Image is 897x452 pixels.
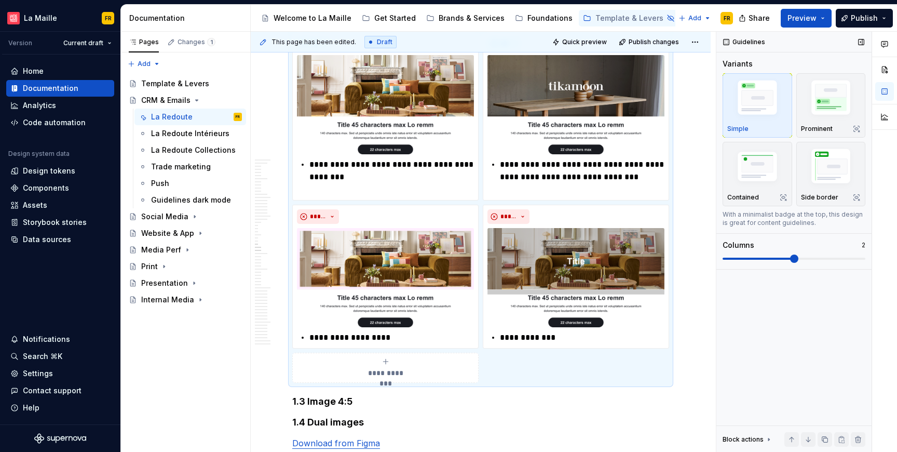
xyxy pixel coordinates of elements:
[125,75,246,308] div: Page tree
[723,432,773,447] div: Block actions
[34,433,86,444] svg: Supernova Logo
[24,13,57,23] div: La Maille
[292,416,669,429] h4: 1.4 Dual images
[125,275,246,291] a: Presentation
[134,192,246,208] a: Guidelines dark mode
[138,60,151,68] span: Add
[723,59,753,69] div: Variants
[151,178,169,189] div: Push
[23,100,56,111] div: Analytics
[579,10,679,26] a: Template & Levers
[125,57,164,71] button: Add
[207,38,215,46] span: 1
[129,13,246,23] div: Documentation
[23,234,71,245] div: Data sources
[6,331,114,348] button: Notifications
[125,258,246,275] a: Print
[527,13,573,23] div: Foundations
[801,193,838,202] p: Side border
[723,142,792,206] button: placeholderContained
[377,38,392,46] span: Draft
[141,295,194,305] div: Internal Media
[6,231,114,248] a: Data sources
[749,13,770,23] span: Share
[6,382,114,399] button: Contact support
[7,12,20,24] img: f15b4b9a-d43c-4bd8-bdfb-9b20b89b7814.png
[487,55,664,154] img: 9ca0d758-45e6-44c8-a147-05e73972de47.png
[8,39,32,47] div: Version
[727,193,759,202] p: Contained
[271,38,356,46] span: This page has been edited.
[733,9,777,28] button: Share
[274,13,351,23] div: Welcome to La Maille
[23,117,86,128] div: Code automation
[6,214,114,231] a: Storybook stories
[796,142,866,206] button: placeholderSide border
[151,195,231,205] div: Guidelines dark mode
[23,83,78,94] div: Documentation
[796,73,866,138] button: placeholderProminent
[6,63,114,79] a: Home
[134,125,246,142] a: La Redoute Intérieurs
[6,97,114,114] a: Analytics
[724,14,730,22] div: FR
[723,240,754,250] div: Columns
[151,128,229,139] div: La Redoute Intérieurs
[23,334,70,344] div: Notifications
[2,7,118,29] button: La MailleFR
[23,66,44,76] div: Home
[675,11,714,25] button: Add
[141,211,188,222] div: Social Media
[487,228,664,327] img: 728ff217-e9e3-4da4-ab1e-945d0816f3d0.png
[801,125,833,133] p: Prominent
[6,365,114,382] a: Settings
[134,142,246,158] a: La Redoute Collections
[851,13,878,23] span: Publish
[801,77,861,122] img: placeholder
[23,183,69,193] div: Components
[595,13,663,23] div: Template & Levers
[23,217,87,228] div: Storybook stories
[125,75,246,92] a: Template & Levers
[141,95,191,105] div: CRM & Emails
[439,13,505,23] div: Brands & Services
[23,351,62,362] div: Search ⌘K
[358,10,420,26] a: Get Started
[297,55,474,154] img: 47153f9b-afcb-42b6-926d-eec090409a4f.png
[6,400,114,416] button: Help
[297,228,474,327] img: d6054d33-eab4-43b5-95a8-d0437ca7c740.png
[836,9,893,28] button: Publish
[727,148,787,188] img: placeholder
[151,145,236,155] div: La Redoute Collections
[105,14,112,22] div: FR
[141,78,209,89] div: Template & Levers
[781,9,832,28] button: Preview
[688,14,701,22] span: Add
[723,210,865,227] div: With a minimalist badge at the top, this design is great for content guidelines.
[727,77,787,122] img: placeholder
[151,162,211,172] div: Trade marketing
[6,348,114,365] button: Search ⌘K
[23,368,53,379] div: Settings
[787,13,817,23] span: Preview
[141,278,188,288] div: Presentation
[125,225,246,242] a: Website & App
[129,38,159,46] div: Pages
[6,80,114,97] a: Documentation
[23,166,75,176] div: Design tokens
[727,125,749,133] p: Simple
[6,163,114,179] a: Design tokens
[616,35,684,49] button: Publish changes
[141,228,194,238] div: Website & App
[6,180,114,196] a: Components
[151,112,193,122] div: La Redoute
[6,114,114,131] a: Code automation
[125,291,246,308] a: Internal Media
[236,112,240,122] div: FR
[257,8,673,29] div: Page tree
[422,10,509,26] a: Brands & Services
[511,10,577,26] a: Foundations
[23,200,47,210] div: Assets
[801,145,861,191] img: placeholder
